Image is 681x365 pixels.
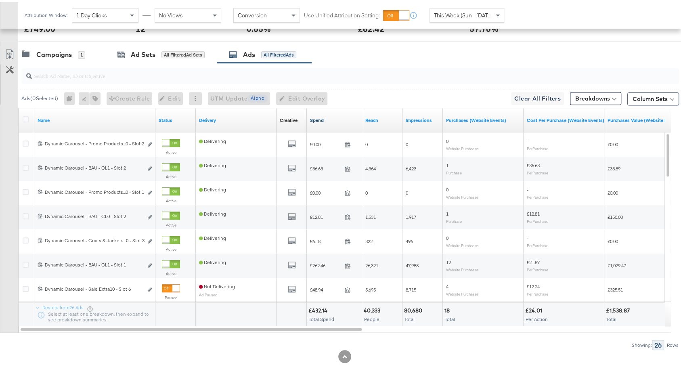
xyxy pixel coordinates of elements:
span: 0 [406,139,408,145]
button: Breakdowns [570,90,621,103]
div: £432.14 [308,305,330,313]
div: 18 [444,305,452,313]
a: Reflects the ability of your Ad to achieve delivery. [199,115,273,122]
sub: Ad Paused [199,290,218,295]
span: £36.63 [527,160,540,166]
span: This Week (Sun - [DATE]) [434,10,495,17]
sub: Purchase [446,217,462,222]
span: 0 [406,188,408,194]
div: All Filtered Ad Sets [161,49,205,57]
span: 0 [446,233,448,239]
span: 1,917 [406,212,416,218]
span: Delivering [199,185,226,191]
input: Search Ad Name, ID or Objective [32,63,619,78]
span: 4 [446,281,448,287]
sub: Website Purchases [446,289,479,294]
span: 5,695 [365,285,376,291]
sub: Per Purchase [527,241,548,246]
label: Paused [162,293,180,298]
label: Active [162,269,180,274]
span: Total [606,314,616,320]
sub: Per Purchase [527,193,548,197]
sub: Per Purchase [527,265,548,270]
span: Delivering [199,233,226,239]
span: Total [445,314,455,320]
div: £62.42 [358,21,384,33]
span: £150.00 [608,212,623,218]
div: Creative [280,115,298,122]
div: Dynamic Carousel - BAU - CL1 - Slot 1 [45,260,143,266]
span: 496 [406,236,413,242]
sub: Per Purchase [527,289,548,294]
span: £6.18 [310,236,342,242]
span: Total [404,314,415,320]
sub: Purchase [446,168,462,173]
label: Active [162,245,180,250]
div: 0 [64,90,79,103]
span: 47,988 [406,260,419,266]
sub: Website Purchases [446,241,479,246]
div: Dynamic Carousel - Sale Extra10 - Slot 6 [45,284,143,290]
div: 12 [136,21,145,33]
span: Not Delivering [199,281,235,287]
div: 80,680 [404,305,425,313]
div: Ad Sets [131,48,155,57]
a: The total amount spent to date. [310,115,359,122]
a: The number of times your ad was served. On mobile apps an ad is counted as served the first time ... [406,115,440,122]
sub: Per Purchase [527,217,548,222]
a: The number of times a purchase was made tracked by your Custom Audience pixel on your website aft... [446,115,520,122]
span: £36.63 [310,164,342,170]
div: 26 [652,338,664,348]
div: Dynamic Carousel - BAU - CL0 - Slot 2 [45,211,143,218]
label: Active [162,220,180,226]
span: 26,321 [365,260,378,266]
span: £0.00 [310,188,342,194]
div: 0.65% [247,21,271,33]
span: Delivering [199,257,226,263]
sub: Website Purchases [446,265,479,270]
span: Clear All Filters [514,92,561,102]
label: Active [162,148,180,153]
div: All Filtered Ads [261,49,296,57]
span: 0 [365,139,368,145]
span: £12.81 [527,209,540,215]
div: Ads ( 0 Selected) [21,93,58,100]
span: Delivering [199,160,226,166]
sub: Per Purchase [527,144,548,149]
span: Delivering [199,136,226,142]
span: £48.94 [310,285,342,291]
sub: Per Purchase [527,168,548,173]
span: Delivering [199,209,226,215]
span: £33.89 [608,164,620,170]
label: Active [162,196,180,201]
span: 4,364 [365,164,376,170]
span: 0 [446,136,448,142]
span: 6,423 [406,164,416,170]
button: Clear All Filters [511,90,564,103]
label: Use Unified Attribution Setting: [304,10,380,17]
div: 1 [78,49,85,57]
span: Total Spend [309,314,334,320]
a: The number of people your ad was served to. [365,115,399,122]
div: Ads [243,48,255,57]
div: £1,538.87 [606,305,632,313]
span: - [527,185,528,191]
div: Rows [666,340,679,346]
div: 57.70% [469,21,499,33]
span: 1 [446,160,448,166]
span: £0.00 [608,236,618,242]
span: Per Action [526,314,548,320]
span: Conversion [238,10,267,17]
div: 40,333 [364,305,383,313]
div: £749.00 [24,21,55,33]
span: - [527,233,528,239]
span: £12.24 [527,281,540,287]
button: Column Sets [627,90,679,103]
div: Attribution Window: [24,10,68,16]
span: £0.00 [608,139,618,145]
sub: Website Purchases [446,193,479,197]
span: 1,531 [365,212,376,218]
span: 0 [446,185,448,191]
div: £24.01 [525,305,545,313]
span: 322 [365,236,373,242]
